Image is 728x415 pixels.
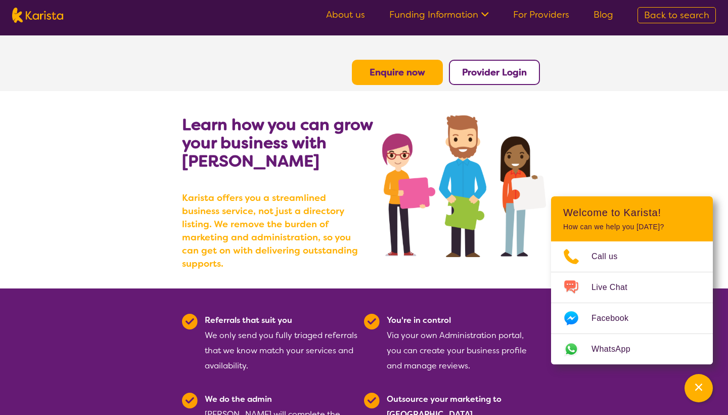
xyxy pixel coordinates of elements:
div: Channel Menu [551,196,713,364]
button: Provider Login [449,60,540,85]
span: Live Chat [591,280,640,295]
a: Provider Login [462,66,527,78]
span: Back to search [644,9,709,21]
img: grow your business with Karista [382,115,546,257]
button: Channel Menu [685,374,713,402]
img: Tick [364,314,380,329]
img: Tick [182,314,198,329]
b: Learn how you can grow your business with [PERSON_NAME] [182,114,373,172]
a: Enquire now [370,66,425,78]
img: Tick [182,393,198,408]
span: Facebook [591,311,641,326]
a: About us [326,9,365,21]
button: Enquire now [352,60,443,85]
a: For Providers [513,9,569,21]
h2: Welcome to Karista! [563,206,701,219]
a: Funding Information [389,9,489,21]
span: WhatsApp [591,342,643,357]
b: We do the admin [205,394,272,404]
a: Blog [594,9,613,21]
b: Karista offers you a streamlined business service, not just a directory listing. We remove the bu... [182,191,364,270]
img: Karista logo [12,8,63,23]
span: Call us [591,249,630,264]
div: We only send you fully triaged referrals that we know match your services and availability. [205,313,358,373]
b: You're in control [387,315,451,325]
a: Back to search [638,7,716,23]
div: Via your own Administration portal, you can create your business profile and manage reviews. [387,313,540,373]
p: How can we help you [DATE]? [563,223,701,231]
img: Tick [364,393,380,408]
a: Web link opens in a new tab. [551,334,713,364]
b: Referrals that suit you [205,315,292,325]
ul: Choose channel [551,241,713,364]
